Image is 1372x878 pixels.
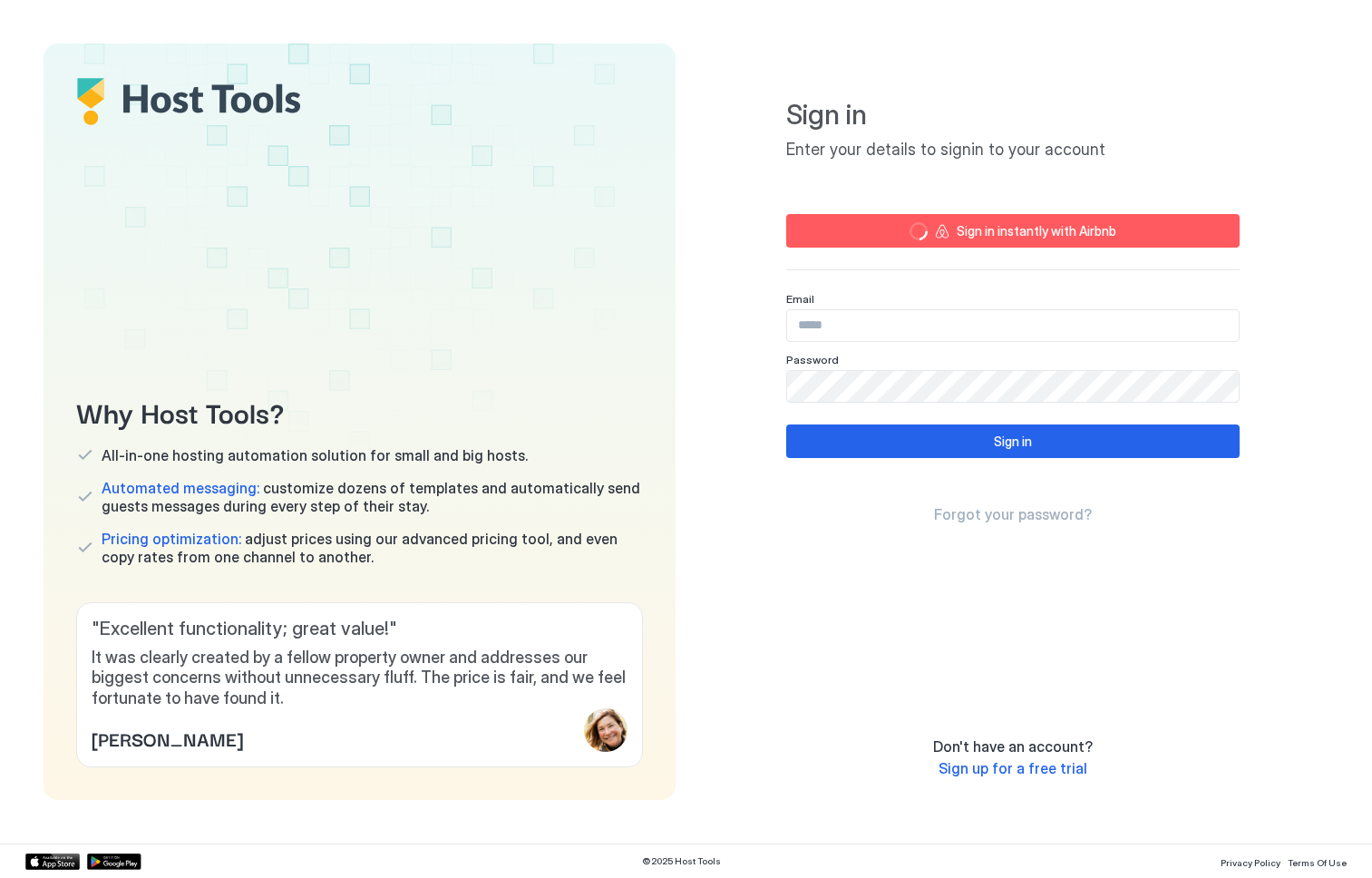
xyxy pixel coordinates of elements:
span: Don't have an account? [933,737,1093,756]
span: adjust prices using our advanced pricing tool, and even copy rates from one channel to another. [102,530,643,566]
a: App Store [25,854,80,870]
span: customize dozens of templates and automatically send guests messages during every step of their s... [102,479,643,515]
a: Forgot your password? [934,505,1092,524]
a: Google Play Store [87,854,141,870]
span: All-in-one hosting automation solution for small and big hosts. [102,446,528,464]
span: Password [786,353,839,366]
div: loading [910,222,928,240]
div: Sign in [994,432,1032,451]
span: Privacy Policy [1221,857,1280,868]
div: profile [584,708,628,752]
span: [PERSON_NAME] [92,725,243,752]
span: Pricing optimization: [102,530,241,548]
input: Input Field [787,371,1239,402]
button: Sign in [786,424,1240,458]
span: Sign in [786,98,1240,132]
span: Enter your details to signin to your account [786,140,1240,161]
input: Input Field [787,310,1239,341]
a: Sign up for a free trial [939,759,1087,778]
span: Terms Of Use [1288,857,1347,868]
a: Terms Of Use [1288,852,1347,871]
span: Forgot your password? [934,505,1092,523]
span: Why Host Tools? [76,391,643,432]
span: Email [786,292,814,306]
button: loadingSign in instantly with Airbnb [786,214,1240,248]
span: Automated messaging: [102,479,259,497]
a: Privacy Policy [1221,852,1280,871]
span: " Excellent functionality; great value! " [92,618,628,640]
span: © 2025 Host Tools [642,855,721,867]
span: It was clearly created by a fellow property owner and addresses our biggest concerns without unne... [92,648,628,709]
div: Sign in instantly with Airbnb [957,221,1116,240]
